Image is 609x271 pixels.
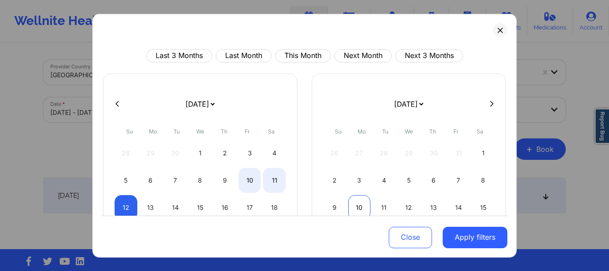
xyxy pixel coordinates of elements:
div: Tue Nov 04 2025 [373,167,395,192]
div: Fri Oct 03 2025 [239,140,261,165]
div: Thu Oct 16 2025 [214,195,236,220]
abbr: Friday [453,128,459,134]
div: Sat Nov 15 2025 [472,195,494,220]
div: Tue Oct 07 2025 [164,167,187,192]
div: Mon Oct 06 2025 [140,167,162,192]
abbr: Tuesday [382,128,388,134]
div: Fri Nov 14 2025 [447,195,470,220]
div: Fri Nov 07 2025 [447,167,470,192]
div: Sat Oct 04 2025 [263,140,286,165]
div: Mon Nov 10 2025 [348,195,371,220]
div: Sun Oct 05 2025 [115,167,137,192]
div: Sun Nov 02 2025 [323,167,346,192]
div: Wed Oct 08 2025 [189,167,212,192]
abbr: Sunday [335,128,342,134]
button: Close [389,227,432,248]
div: Sun Oct 12 2025 [115,195,137,220]
div: Sat Nov 01 2025 [472,140,494,165]
abbr: Wednesday [196,128,204,134]
div: Thu Nov 06 2025 [422,167,445,192]
div: Sat Nov 08 2025 [472,167,494,192]
button: This Month [275,49,331,62]
div: Sun Nov 09 2025 [323,195,346,220]
button: Last Month [216,49,272,62]
button: Apply filters [443,227,507,248]
button: Next Month [334,49,392,62]
div: Tue Oct 14 2025 [164,195,187,220]
div: Thu Nov 13 2025 [422,195,445,220]
abbr: Wednesday [405,128,413,134]
div: Wed Oct 15 2025 [189,195,212,220]
div: Wed Nov 05 2025 [398,167,420,192]
abbr: Monday [358,128,366,134]
abbr: Saturday [268,128,275,134]
abbr: Monday [149,128,157,134]
div: Tue Nov 11 2025 [373,195,395,220]
div: Wed Nov 12 2025 [398,195,420,220]
div: Sat Oct 11 2025 [263,167,286,192]
div: Wed Oct 01 2025 [189,140,212,165]
div: Fri Oct 10 2025 [239,167,261,192]
abbr: Thursday [221,128,227,134]
div: Sat Oct 18 2025 [263,195,286,220]
div: Fri Oct 17 2025 [239,195,261,220]
abbr: Sunday [126,128,133,134]
div: Thu Oct 02 2025 [214,140,236,165]
button: Last 3 Months [146,49,212,62]
button: Next 3 Months [395,49,463,62]
div: Mon Oct 13 2025 [140,195,162,220]
abbr: Thursday [429,128,436,134]
div: Thu Oct 09 2025 [214,167,236,192]
abbr: Saturday [477,128,483,134]
abbr: Tuesday [173,128,180,134]
abbr: Friday [245,128,250,134]
div: Mon Nov 03 2025 [348,167,371,192]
